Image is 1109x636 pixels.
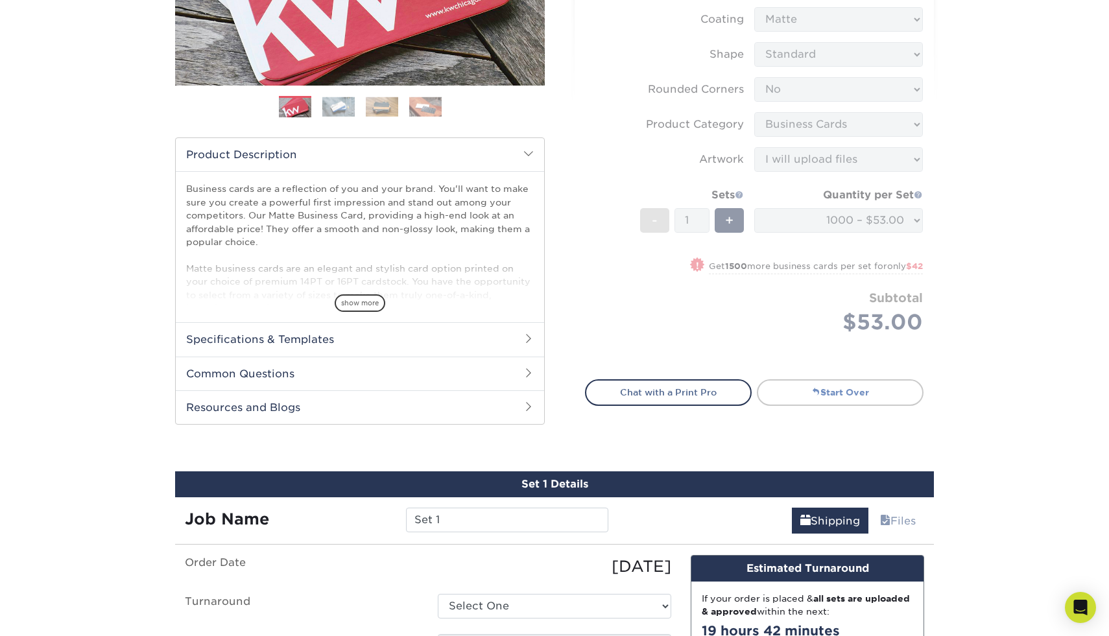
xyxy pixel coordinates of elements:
[185,510,269,528] strong: Job Name
[335,294,385,312] span: show more
[322,97,355,117] img: Business Cards 02
[792,508,868,534] a: Shipping
[691,556,924,582] div: Estimated Turnaround
[175,555,428,578] label: Order Date
[176,138,544,171] h2: Product Description
[585,379,752,405] a: Chat with a Print Pro
[176,322,544,356] h2: Specifications & Templates
[3,596,110,631] iframe: Google Customer Reviews
[757,379,924,405] a: Start Over
[800,515,811,527] span: shipping
[872,508,924,534] a: Files
[176,357,544,390] h2: Common Questions
[406,508,608,532] input: Enter a job name
[186,182,534,367] p: Business cards are a reflection of you and your brand. You'll want to make sure you create a powe...
[175,471,934,497] div: Set 1 Details
[279,91,311,124] img: Business Cards 01
[880,515,890,527] span: files
[409,97,442,117] img: Business Cards 04
[175,594,428,618] label: Turnaround
[176,390,544,424] h2: Resources and Blogs
[1065,592,1096,623] div: Open Intercom Messenger
[702,592,913,618] div: If your order is placed & within the next:
[366,97,398,117] img: Business Cards 03
[428,555,681,578] div: [DATE]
